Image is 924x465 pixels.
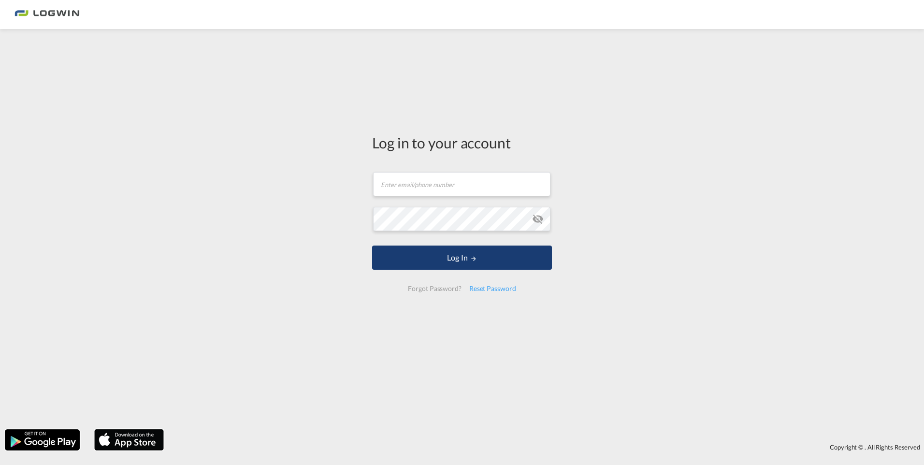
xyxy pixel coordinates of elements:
input: Enter email/phone number [373,172,550,196]
img: apple.png [93,428,165,451]
div: Reset Password [465,280,520,297]
img: bc73a0e0d8c111efacd525e4c8ad7d32.png [14,4,80,26]
div: Copyright © . All Rights Reserved [169,439,924,455]
img: google.png [4,428,81,451]
md-icon: icon-eye-off [532,213,544,225]
div: Forgot Password? [404,280,465,297]
div: Log in to your account [372,132,552,153]
button: LOGIN [372,246,552,270]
